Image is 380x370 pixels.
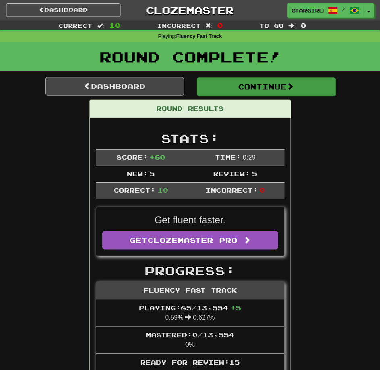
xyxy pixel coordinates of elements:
span: Mastered: 0 / 13,554 [146,331,234,339]
div: Fluency Fast Track [96,282,284,299]
span: 0 [301,21,306,29]
span: Review: [213,170,250,177]
span: Time: [215,153,241,161]
span: : [206,23,213,28]
span: + 5 [230,304,241,312]
span: New: [127,170,148,177]
span: Correct: [114,186,156,194]
span: 10 [109,21,120,29]
a: stargirlmindy / [287,3,364,18]
span: 0 [217,21,223,29]
span: 5 [252,170,257,177]
strong: Fluency Fast Track [176,33,222,39]
p: Get fluent faster. [102,213,278,227]
span: 0 : 29 [243,154,255,161]
li: 0% [96,326,284,354]
div: Round Results [90,100,291,118]
span: : [97,23,104,28]
span: 0 [260,186,265,194]
span: Incorrect [157,22,201,29]
span: : [289,23,296,28]
span: + 60 [150,153,165,161]
span: Clozemaster Pro [147,236,237,245]
span: stargirlmindy [292,7,324,14]
button: Continue [197,77,336,96]
a: Clozemaster [133,3,247,17]
a: GetClozemaster Pro [102,231,278,249]
h2: Stats: [96,132,284,145]
span: Incorrect: [206,186,258,194]
span: 10 [158,186,168,194]
span: Score: [116,153,148,161]
h2: Progress: [96,264,284,277]
span: 5 [150,170,155,177]
h1: Round Complete! [3,49,377,65]
span: / [342,6,346,12]
a: Dashboard [6,3,120,17]
span: Ready for Review: 15 [140,358,240,366]
span: Correct [58,22,92,29]
li: 0.59% 0.627% [96,299,284,327]
a: Dashboard [45,77,184,96]
span: To go [260,22,284,29]
span: Playing: 85 / 13,554 [139,304,241,312]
